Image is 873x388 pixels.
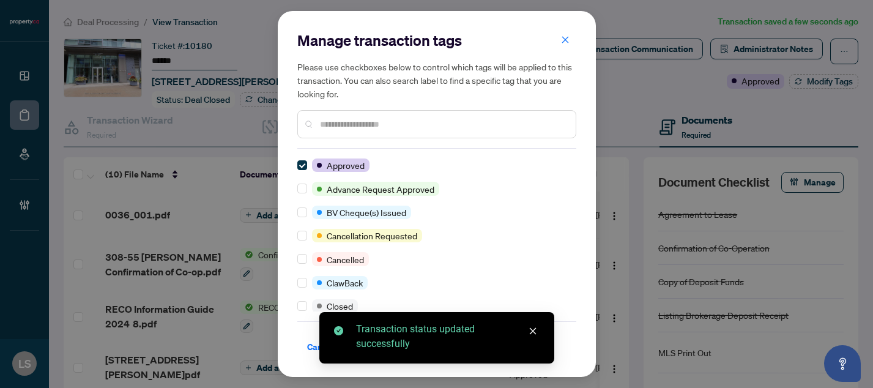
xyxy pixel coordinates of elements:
[307,337,334,357] span: Cancel
[356,322,540,351] div: Transaction status updated successfully
[327,276,363,289] span: ClawBack
[334,326,343,335] span: check-circle
[327,229,417,242] span: Cancellation Requested
[327,206,406,219] span: BV Cheque(s) Issued
[561,35,570,44] span: close
[327,182,434,196] span: Advance Request Approved
[327,159,365,172] span: Approved
[824,345,861,382] button: Open asap
[327,253,364,266] span: Cancelled
[526,324,540,338] a: Close
[327,299,353,313] span: Closed
[297,31,576,50] h2: Manage transaction tags
[297,337,344,357] button: Cancel
[529,327,537,335] span: close
[297,60,576,100] h5: Please use checkboxes below to control which tags will be applied to this transaction. You can al...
